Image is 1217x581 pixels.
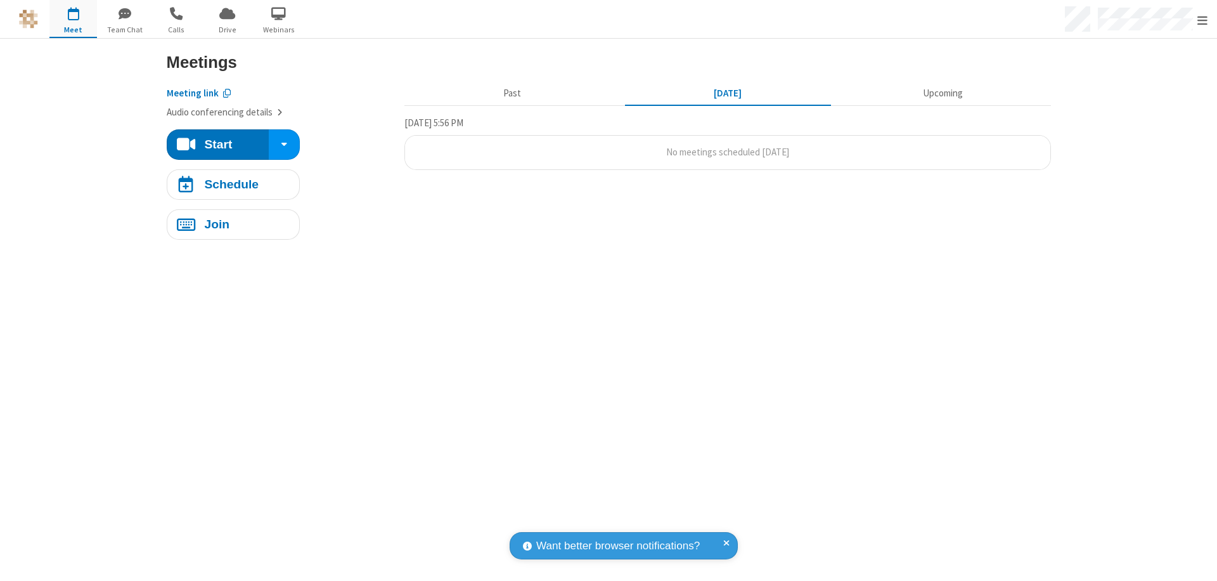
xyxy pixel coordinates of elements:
[624,82,830,106] button: [DATE]
[19,10,38,29] img: QA Selenium DO NOT DELETE OR CHANGE
[536,538,700,554] span: Want better browser notifications?
[203,24,251,36] span: Drive
[167,86,231,101] button: Copy my meeting room link
[255,24,302,36] span: Webinars
[167,129,270,160] button: Start
[204,218,229,230] h4: Join
[167,53,1051,71] h3: Meetings
[167,87,219,99] span: Copy my meeting room link
[409,82,615,106] button: Past
[49,24,97,36] span: Meet
[404,117,463,129] span: [DATE] 5:56 PM
[152,24,200,36] span: Calls
[404,115,1051,170] section: Today's Meetings
[167,169,300,200] button: Schedule
[167,77,395,120] section: Account details
[204,178,259,190] h4: Schedule
[101,24,148,36] span: Team Chat
[666,146,789,158] span: No meetings scheduled [DATE]
[1185,548,1207,572] iframe: Chat
[167,209,300,240] button: Join
[167,105,283,120] button: Audio conferencing details
[269,129,299,160] div: Start conference options
[204,138,232,150] h4: Start
[840,82,1046,106] button: Upcoming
